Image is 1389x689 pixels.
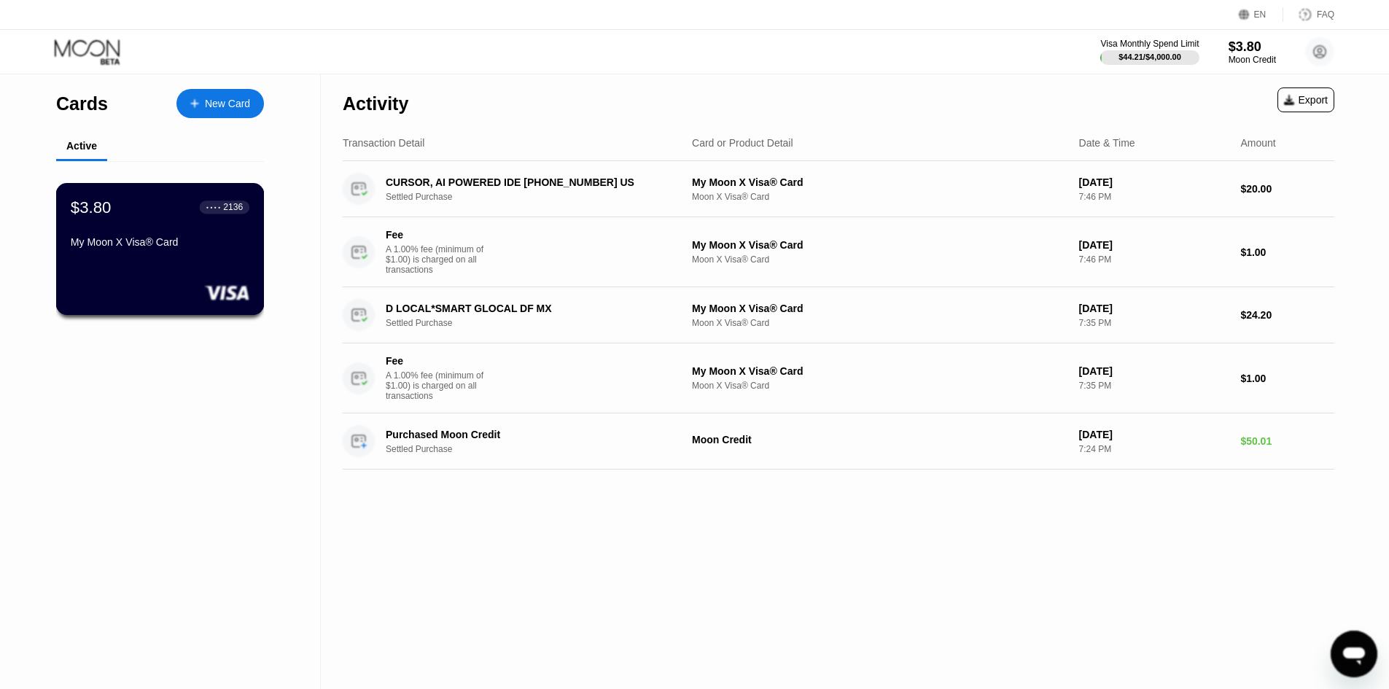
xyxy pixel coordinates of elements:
div: FAQ [1283,7,1334,22]
div: My Moon X Visa® Card [71,236,249,248]
div: My Moon X Visa® Card [692,365,1067,377]
div: Fee [386,355,488,367]
div: My Moon X Visa® Card [692,239,1067,251]
div: Transaction Detail [343,137,424,149]
div: EN [1239,7,1283,22]
div: [DATE] [1079,365,1229,377]
div: Moon X Visa® Card [692,381,1067,391]
div: FAQ [1317,9,1334,20]
div: D LOCAL*SMART GLOCAL DF MX [386,303,669,314]
div: My Moon X Visa® Card [692,303,1067,314]
div: CURSOR, AI POWERED IDE [PHONE_NUMBER] USSettled PurchaseMy Moon X Visa® CardMoon X Visa® Card[DAT... [343,161,1334,217]
div: FeeA 1.00% fee (minimum of $1.00) is charged on all transactionsMy Moon X Visa® CardMoon X Visa® ... [343,217,1334,287]
div: Active [66,140,97,152]
div: 7:46 PM [1079,192,1229,202]
div: Purchased Moon Credit [386,429,669,440]
div: A 1.00% fee (minimum of $1.00) is charged on all transactions [386,244,495,275]
div: [DATE] [1079,239,1229,251]
div: EN [1254,9,1267,20]
div: A 1.00% fee (minimum of $1.00) is charged on all transactions [386,370,495,401]
div: 7:35 PM [1079,381,1229,391]
div: New Card [205,98,250,110]
div: Settled Purchase [386,444,690,454]
div: Fee [386,229,488,241]
div: Visa Monthly Spend Limit [1100,39,1199,49]
div: $3.80 [1229,39,1276,55]
div: Moon Credit [1229,55,1276,65]
div: Export [1284,94,1328,106]
div: Visa Monthly Spend Limit$44.21/$4,000.00 [1100,39,1199,65]
div: [DATE] [1079,303,1229,314]
div: [DATE] [1079,176,1229,188]
div: $1.00 [1240,373,1334,384]
div: $24.20 [1240,309,1334,321]
div: ● ● ● ● [206,205,221,209]
div: 2136 [223,202,243,212]
div: Amount [1240,137,1275,149]
div: My Moon X Visa® Card [692,176,1067,188]
div: $20.00 [1240,183,1334,195]
iframe: Button to launch messaging window [1331,631,1377,677]
div: 7:35 PM [1079,318,1229,328]
div: $3.80 [71,198,112,217]
div: Moon X Visa® Card [692,318,1067,328]
div: Date & Time [1079,137,1135,149]
div: Moon X Visa® Card [692,254,1067,265]
div: $3.80● ● ● ●2136My Moon X Visa® Card [57,184,263,314]
div: 7:24 PM [1079,444,1229,454]
div: [DATE] [1079,429,1229,440]
div: D LOCAL*SMART GLOCAL DF MXSettled PurchaseMy Moon X Visa® CardMoon X Visa® Card[DATE]7:35 PM$24.20 [343,287,1334,343]
div: Moon X Visa® Card [692,192,1067,202]
div: $50.01 [1240,435,1334,447]
div: 7:46 PM [1079,254,1229,265]
div: Moon Credit [692,434,1067,445]
div: Settled Purchase [386,192,690,202]
div: CURSOR, AI POWERED IDE [PHONE_NUMBER] US [386,176,669,188]
div: New Card [176,89,264,118]
div: Activity [343,93,408,114]
div: Card or Product Detail [692,137,793,149]
div: FeeA 1.00% fee (minimum of $1.00) is charged on all transactionsMy Moon X Visa® CardMoon X Visa® ... [343,343,1334,413]
div: Purchased Moon CreditSettled PurchaseMoon Credit[DATE]7:24 PM$50.01 [343,413,1334,470]
div: Settled Purchase [386,318,690,328]
div: $1.00 [1240,246,1334,258]
div: $44.21 / $4,000.00 [1118,52,1181,61]
div: $3.80Moon Credit [1229,39,1276,65]
div: Cards [56,93,108,114]
div: Export [1277,87,1334,112]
